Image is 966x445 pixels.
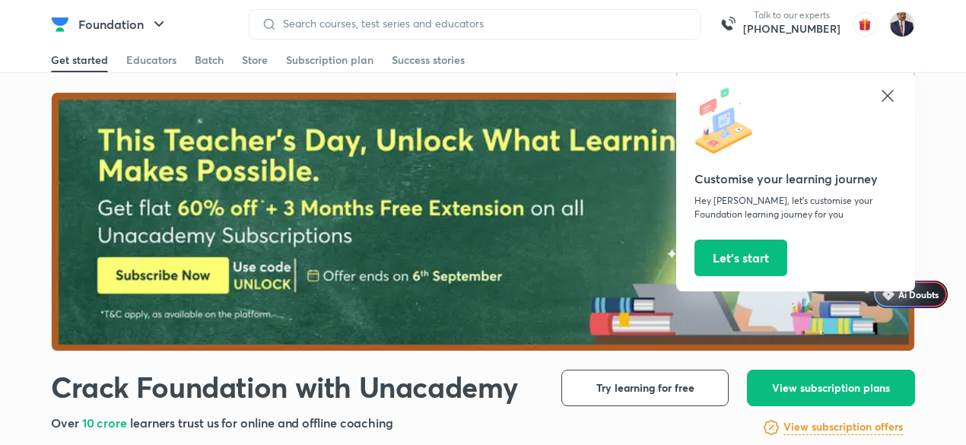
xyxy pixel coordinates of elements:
img: call-us [713,9,743,40]
a: Store [242,48,268,72]
h1: Crack Foundation with Unacademy [51,370,517,405]
span: Try learning for free [596,380,694,396]
span: Over [51,415,82,431]
a: Educators [126,48,176,72]
p: Hey [PERSON_NAME], let’s customise your Foundation learning journey for you [694,194,897,221]
button: View subscription plans [747,370,915,406]
div: Success stories [392,52,465,68]
span: Ai Doubts [898,288,939,300]
img: avatar [853,12,877,37]
div: Store [242,52,268,68]
a: Success stories [392,48,465,72]
span: View subscription plans [772,380,890,396]
img: icon [694,87,763,155]
a: Ai Doubts [873,281,948,308]
span: 10 crore [82,415,130,431]
a: Get started [51,48,108,72]
button: Let’s start [694,240,787,276]
button: Try learning for free [561,370,729,406]
img: Ravindra Patil [889,11,915,37]
img: Icon [882,288,895,300]
p: Talk to our experts [743,9,840,21]
h6: View subscription offers [783,419,903,435]
a: Batch [195,48,224,72]
span: learners trust us for online and offline coaching [130,415,393,431]
img: Company Logo [51,15,69,33]
a: Subscription plan [286,48,373,72]
div: Get started [51,52,108,68]
a: [PHONE_NUMBER] [743,21,840,37]
div: Subscription plan [286,52,373,68]
h5: Customise your learning journey [694,170,897,188]
input: Search courses, test series and educators [277,17,688,30]
button: Foundation [69,9,177,40]
div: Educators [126,52,176,68]
a: View subscription offers [783,418,903,437]
div: Batch [195,52,224,68]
